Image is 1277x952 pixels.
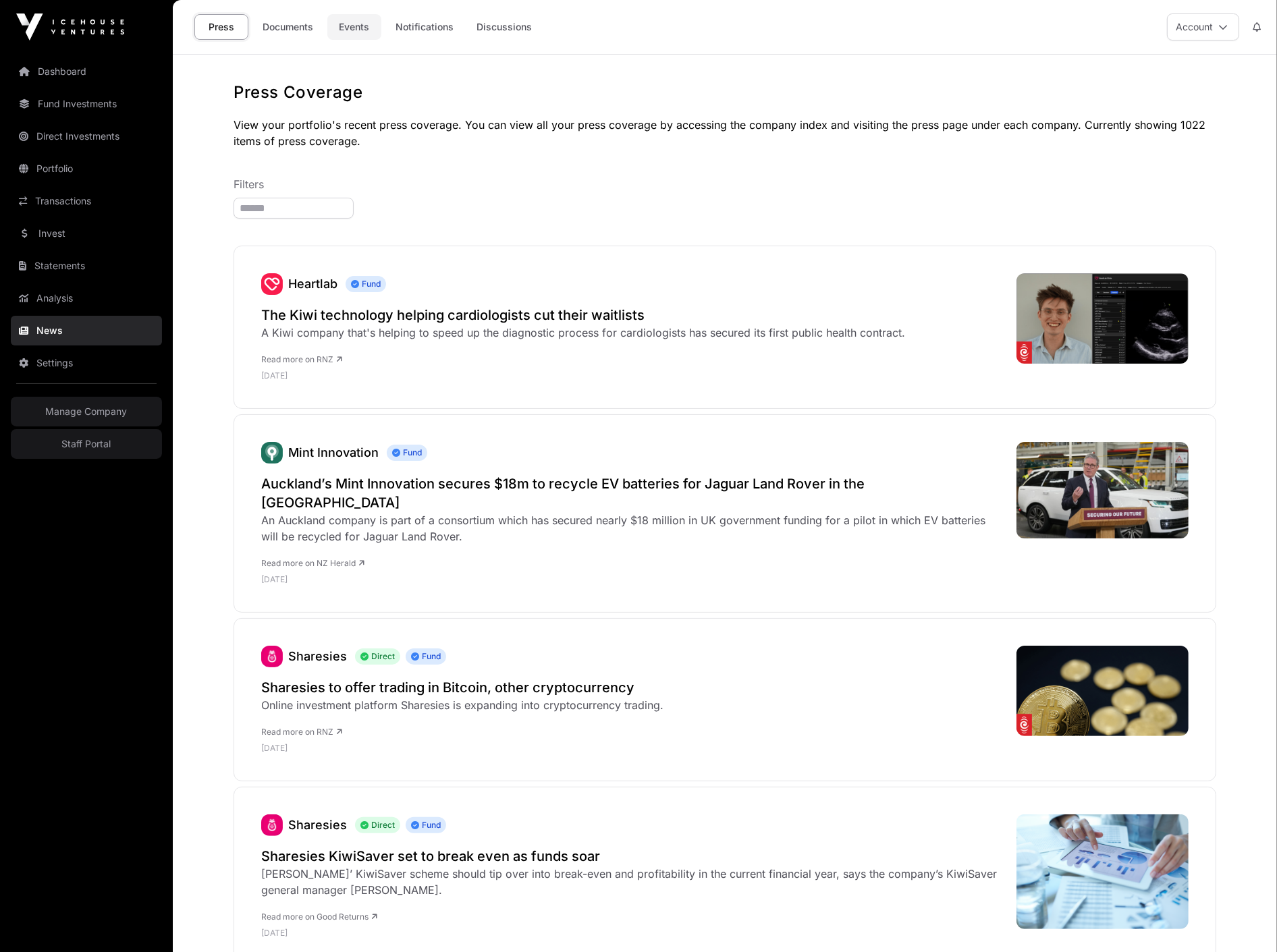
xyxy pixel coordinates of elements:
[261,442,283,464] img: Mint.svg
[1016,814,1189,929] img: Graph_Tablet.jpg
[261,273,283,295] a: Heartlab
[261,273,283,295] img: output-onlinepngtools---2024-09-17T130428.988.png
[261,474,1003,512] a: Auckland’s Mint Innovation secures $18m to recycle EV batteries for Jaguar Land Rover in the [GEO...
[261,678,663,697] a: Sharesies to offer trading in Bitcoin, other cryptocurrency
[16,13,124,40] img: Icehouse Ventures Logo
[11,348,162,378] a: Settings
[261,847,1003,866] a: Sharesies KiwiSaver set to break even as funds soar
[261,512,1003,544] div: An Auckland company is part of a consortium which has secured nearly $18 million in UK government...
[261,354,342,364] a: Read more on RNZ
[387,445,427,461] span: Fund
[11,57,162,86] a: Dashboard
[288,277,337,291] a: Heartlab
[288,445,379,459] a: Mint Innovation
[1016,273,1189,364] img: 4K35P6U_HeartLab_jpg.png
[11,186,162,216] a: Transactions
[234,176,1216,192] p: Filters
[346,276,386,292] span: Fund
[261,727,342,737] a: Read more on RNZ
[261,325,905,341] div: A Kiwi company that's helping to speed up the diagnostic process for cardiologists has secured it...
[355,648,400,665] span: Direct
[11,429,162,459] a: Staff Portal
[1016,442,1189,538] img: 7CKQZ5YPJBF5TCMQBUXWBKVZKI.jpg
[261,866,1003,898] div: [PERSON_NAME]’ KiwiSaver scheme should tip over into break-even and profitability in the current ...
[261,558,364,568] a: Read more on NZ Herald
[11,121,162,151] a: Direct Investments
[387,14,462,40] a: Notifications
[1016,646,1189,736] img: 4KFLKZ0_AFP__20241205__cfoto_bitcoint241205_np9wJ__v1__HighRes__BitcoinTops100000_jpg.png
[261,574,1003,585] p: [DATE]
[11,397,162,426] a: Manage Company
[288,818,347,832] a: Sharesies
[468,14,541,40] a: Discussions
[261,442,283,464] a: Mint Innovation
[261,646,283,667] a: Sharesies
[1167,13,1239,40] button: Account
[261,912,377,922] a: Read more on Good Returns
[261,306,905,325] a: The Kiwi technology helping cardiologists cut their waitlists
[11,316,162,345] a: News
[1210,887,1277,952] iframe: Chat Widget
[234,117,1216,149] p: View your portfolio's recent press coverage. You can view all your press coverage by accessing th...
[261,697,663,713] div: Online investment platform Sharesies is expanding into cryptocurrency trading.
[261,370,905,381] p: [DATE]
[11,219,162,248] a: Invest
[254,14,322,40] a: Documents
[11,283,162,313] a: Analysis
[261,646,283,667] img: sharesies_logo.jpeg
[406,817,446,833] span: Fund
[261,814,283,836] a: Sharesies
[194,14,248,40] a: Press
[288,649,347,663] a: Sharesies
[261,743,663,754] p: [DATE]
[355,817,400,833] span: Direct
[11,89,162,119] a: Fund Investments
[11,251,162,281] a: Statements
[261,814,283,836] img: sharesies_logo.jpeg
[261,928,1003,939] p: [DATE]
[406,648,446,665] span: Fund
[11,154,162,184] a: Portfolio
[327,14,381,40] a: Events
[234,82,1216,103] h1: Press Coverage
